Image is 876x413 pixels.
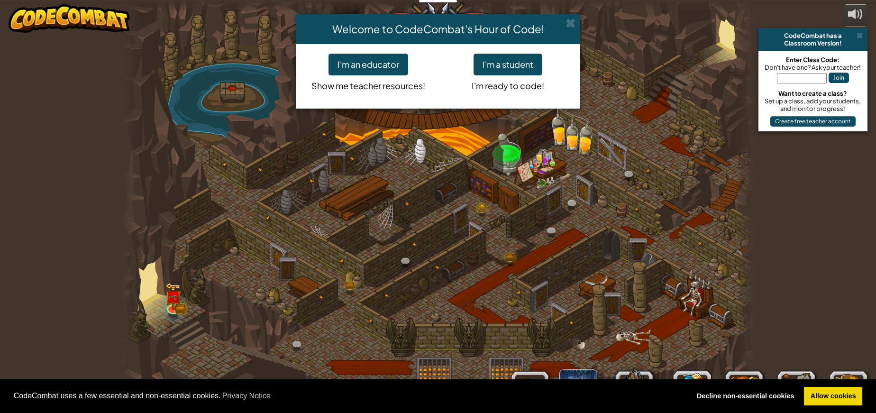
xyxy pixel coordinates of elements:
a: deny cookies [690,387,801,406]
h4: Welcome to CodeCombat's Hour of Code! [303,21,573,37]
button: I'm a student [474,54,542,75]
span: CodeCombat uses a few essential and non-essential cookies. [14,389,683,403]
a: learn more about cookies [221,389,273,403]
button: I'm an educator [328,54,408,75]
p: I'm ready to code! [445,75,571,92]
a: allow cookies [804,387,862,406]
p: Show me teacher resources! [305,75,431,92]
